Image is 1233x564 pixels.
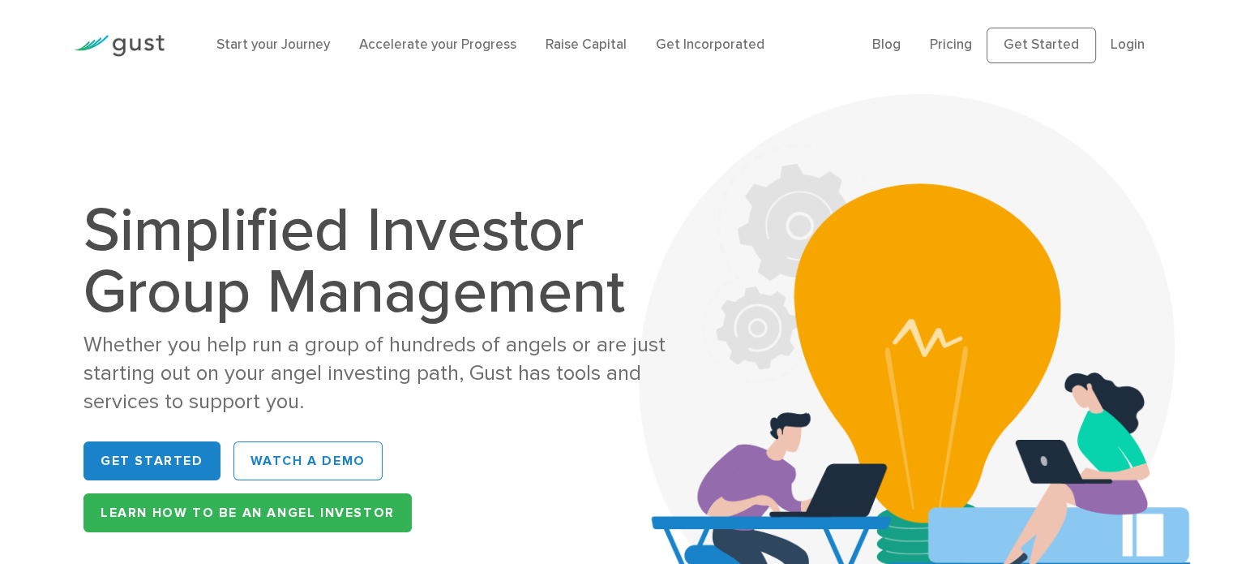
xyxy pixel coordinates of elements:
a: Get Started [987,28,1096,63]
a: Accelerate your Progress [359,37,516,53]
a: Learn How to be an Angel Investor [83,493,412,532]
a: Get Incorporated [656,37,764,53]
div: Whether you help run a group of hundreds of angels or are just starting out on your angel investi... [83,331,696,415]
a: Get Started [83,441,220,480]
a: Login [1111,37,1145,53]
a: WATCH A DEMO [233,441,383,480]
a: Blog [872,37,901,53]
img: Gust Logo [74,35,165,57]
a: Start your Journey [216,37,330,53]
h1: Simplified Investor Group Management [83,200,696,323]
a: Pricing [930,37,972,53]
a: Raise Capital [546,37,627,53]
